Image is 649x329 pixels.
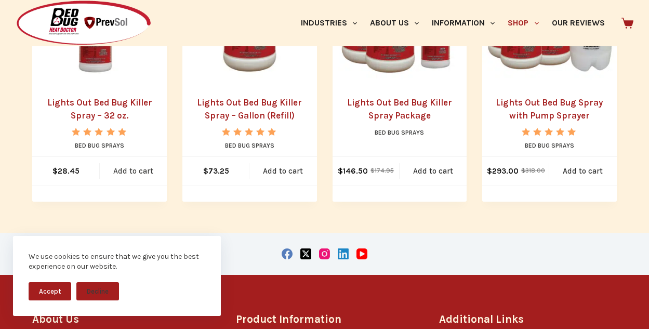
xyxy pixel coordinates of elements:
bdi: 318.00 [521,167,545,174]
a: LinkedIn [338,248,349,259]
bdi: 293.00 [487,166,519,176]
h3: Product Information [236,311,413,327]
a: Lights Out Bed Bug Spray with Pump Sprayer [496,97,603,121]
a: Bed Bug Sprays [225,142,274,149]
span: Rated out of 5 [222,128,277,160]
button: Decline [76,282,119,300]
bdi: 174.95 [370,167,394,174]
div: Rated 5.00 out of 5 [72,128,127,136]
a: Lights Out Bed Bug Killer Spray Package [347,97,452,121]
div: We use cookies to ensure that we give you the best experience on our website. [29,252,205,272]
button: Accept [29,282,71,300]
a: Add to cart: “Lights Out Bed Bug Killer Spray - Gallon (Refill)” [249,157,316,186]
div: Rated 5.00 out of 5 [222,128,277,136]
span: Rated out of 5 [72,128,127,160]
a: Lights Out Bed Bug Killer Spray – 32 oz. [47,97,152,121]
a: Instagram [319,248,330,259]
a: Add to cart: “Lights Out Bed Bug Killer Spray Package” [400,157,467,186]
a: Add to cart: “Lights Out Bed Bug Spray with Pump Sprayer” [549,157,616,186]
a: Bed Bug Sprays [375,129,424,136]
a: Add to cart: “Lights Out Bed Bug Killer Spray - 32 oz.” [100,157,167,186]
span: Rated out of 5 [522,128,577,160]
a: Bed Bug Sprays [75,142,124,149]
bdi: 146.50 [338,166,368,176]
span: $ [487,166,492,176]
bdi: 73.25 [203,166,229,176]
a: Bed Bug Sprays [525,142,574,149]
span: $ [203,166,208,176]
a: Lights Out Bed Bug Killer Spray – Gallon (Refill) [197,97,302,121]
div: Rated 5.00 out of 5 [522,128,577,136]
a: Facebook [282,248,293,259]
button: Open LiveChat chat widget [8,4,39,35]
span: $ [521,167,525,174]
h3: Additional Links [439,311,616,327]
a: YouTube [356,248,367,259]
span: $ [338,166,343,176]
bdi: 28.45 [52,166,80,176]
span: $ [370,167,375,174]
span: $ [52,166,58,176]
a: X (Twitter) [300,248,311,259]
